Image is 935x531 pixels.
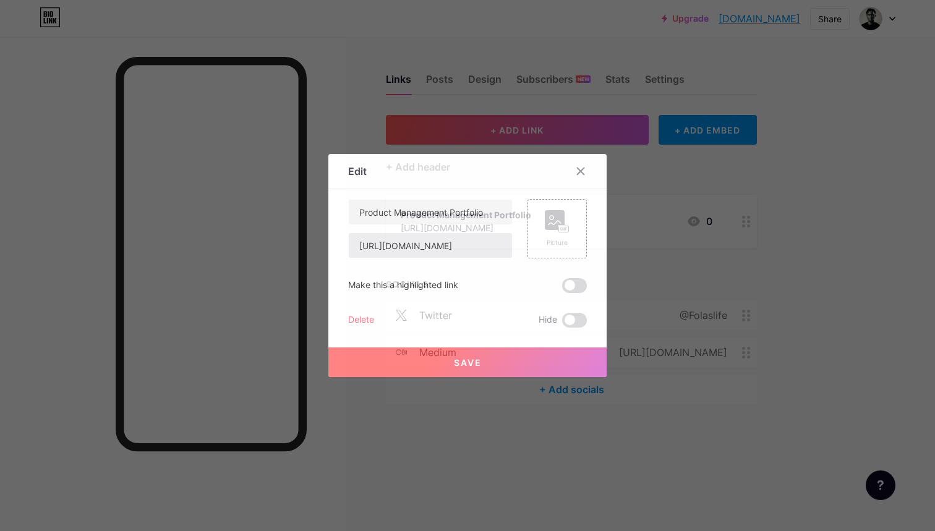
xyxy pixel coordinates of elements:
span: Save [454,357,482,368]
div: Edit [348,164,367,179]
button: Save [328,347,607,377]
div: Delete [348,313,374,328]
div: Picture [545,238,570,247]
input: Title [349,200,512,224]
div: Make this a highlighted link [348,278,458,293]
input: URL [349,233,512,258]
span: Hide [539,313,557,328]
